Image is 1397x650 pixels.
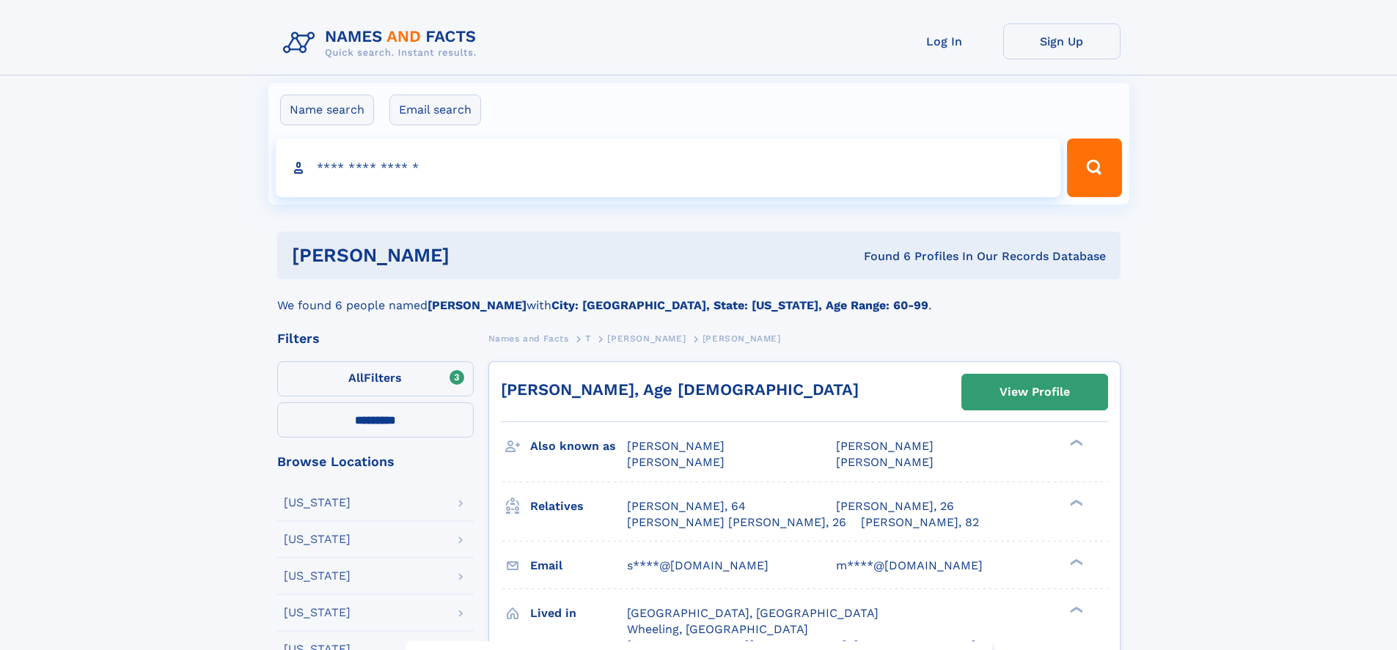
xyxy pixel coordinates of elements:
[962,374,1107,410] a: View Profile
[284,533,351,545] div: [US_STATE]
[348,371,364,385] span: All
[861,514,979,531] a: [PERSON_NAME], 82
[627,439,725,453] span: [PERSON_NAME]
[530,601,627,626] h3: Lived in
[530,494,627,519] h3: Relatives
[1000,375,1070,409] div: View Profile
[585,329,591,347] a: T
[1066,498,1084,507] div: ❯
[292,246,657,265] h1: [PERSON_NAME]
[1066,557,1084,566] div: ❯
[277,361,474,396] label: Filters
[1066,438,1084,448] div: ❯
[488,329,569,347] a: Names and Facts
[428,298,527,312] b: [PERSON_NAME]
[585,333,591,344] span: T
[703,333,781,344] span: [PERSON_NAME]
[389,95,481,125] label: Email search
[836,439,934,453] span: [PERSON_NAME]
[284,607,351,618] div: [US_STATE]
[551,298,928,312] b: City: [GEOGRAPHIC_DATA], State: [US_STATE], Age Range: 60-99
[627,455,725,469] span: [PERSON_NAME]
[607,329,686,347] a: [PERSON_NAME]
[530,434,627,459] h3: Also known as
[284,497,351,509] div: [US_STATE]
[607,333,686,344] span: [PERSON_NAME]
[836,455,934,469] span: [PERSON_NAME]
[627,606,879,620] span: [GEOGRAPHIC_DATA], [GEOGRAPHIC_DATA]
[656,248,1106,265] div: Found 6 Profiles In Our Records Database
[280,95,374,125] label: Name search
[277,23,488,63] img: Logo Names and Facts
[276,139,1061,197] input: search input
[1067,139,1121,197] button: Search Button
[1003,23,1121,59] a: Sign Up
[277,332,474,345] div: Filters
[277,279,1121,314] div: We found 6 people named with .
[501,380,859,399] a: [PERSON_NAME], Age [DEMOGRAPHIC_DATA]
[627,498,746,514] a: [PERSON_NAME], 64
[277,455,474,468] div: Browse Locations
[836,498,954,514] a: [PERSON_NAME], 26
[627,622,808,636] span: Wheeling, [GEOGRAPHIC_DATA]
[627,514,846,531] a: [PERSON_NAME] [PERSON_NAME], 26
[1066,605,1084,614] div: ❯
[284,570,351,582] div: [US_STATE]
[886,23,1003,59] a: Log In
[530,553,627,578] h3: Email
